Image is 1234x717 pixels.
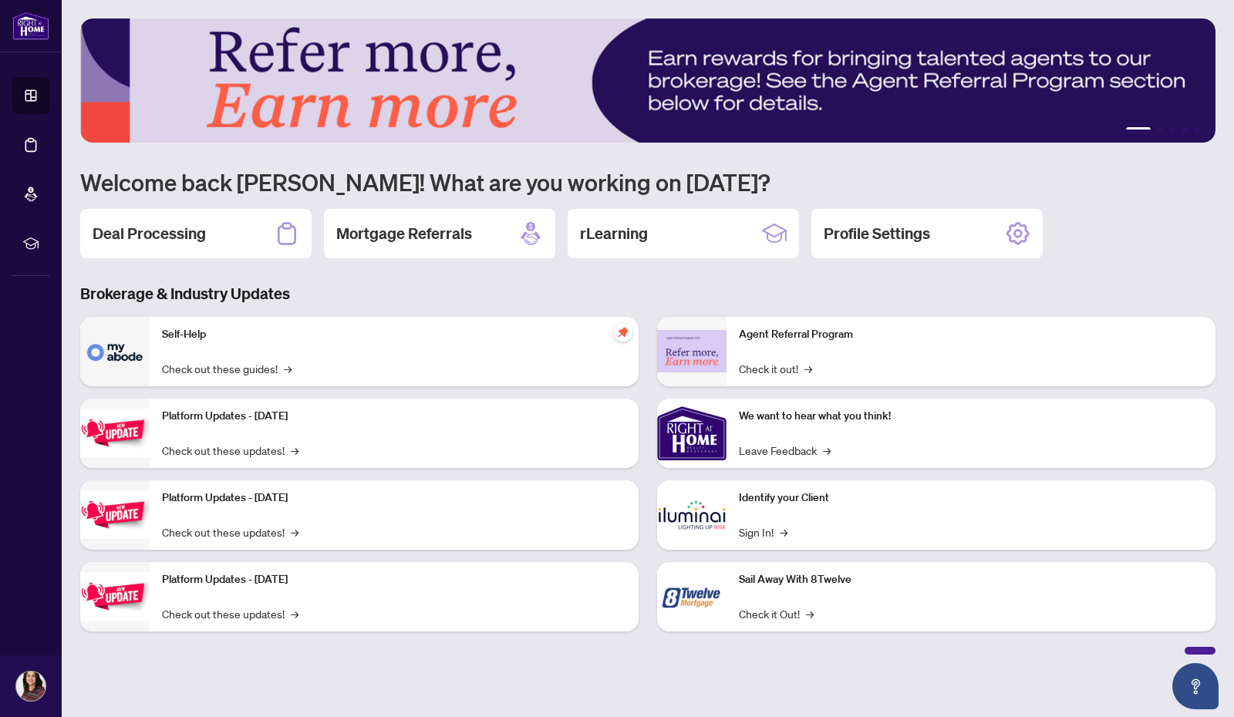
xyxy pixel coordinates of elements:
img: Identify your Client [657,480,727,550]
h3: Brokerage & Industry Updates [80,283,1215,305]
span: → [823,442,831,459]
a: Leave Feedback→ [739,442,831,459]
p: Platform Updates - [DATE] [162,490,626,507]
button: 1 [1126,127,1151,133]
p: Self-Help [162,326,626,343]
span: → [291,442,298,459]
p: Platform Updates - [DATE] [162,571,626,588]
img: Agent Referral Program [657,330,727,372]
a: Check out these guides!→ [162,360,292,377]
a: Check it Out!→ [739,605,814,622]
img: Profile Icon [16,672,46,701]
span: pushpin [614,323,632,342]
button: 3 [1169,127,1175,133]
p: Agent Referral Program [739,326,1203,343]
a: Check out these updates!→ [162,442,298,459]
a: Sign In!→ [739,523,787,540]
span: → [804,360,812,377]
p: We want to hear what you think! [739,408,1203,425]
p: Sail Away With 8Twelve [739,571,1203,588]
span: → [291,605,298,622]
span: → [780,523,787,540]
button: 5 [1194,127,1200,133]
img: Sail Away With 8Twelve [657,562,727,631]
h2: Deal Processing [93,223,206,244]
span: → [284,360,292,377]
h2: Mortgage Referrals [336,223,472,244]
img: Platform Updates - July 8, 2025 [80,490,150,539]
a: Check out these updates!→ [162,523,298,540]
p: Identify your Client [739,490,1203,507]
button: Open asap [1172,663,1219,709]
span: → [291,523,298,540]
p: Platform Updates - [DATE] [162,408,626,425]
img: Platform Updates - June 23, 2025 [80,572,150,621]
h1: Welcome back [PERSON_NAME]! What are you working on [DATE]? [80,167,1215,197]
span: → [806,605,814,622]
img: logo [12,12,49,40]
h2: rLearning [580,223,648,244]
button: 4 [1182,127,1188,133]
img: Self-Help [80,317,150,386]
img: Slide 0 [80,19,1215,143]
img: We want to hear what you think! [657,399,727,468]
h2: Profile Settings [824,223,930,244]
a: Check it out!→ [739,360,812,377]
a: Check out these updates!→ [162,605,298,622]
button: 2 [1157,127,1163,133]
img: Platform Updates - July 21, 2025 [80,409,150,457]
